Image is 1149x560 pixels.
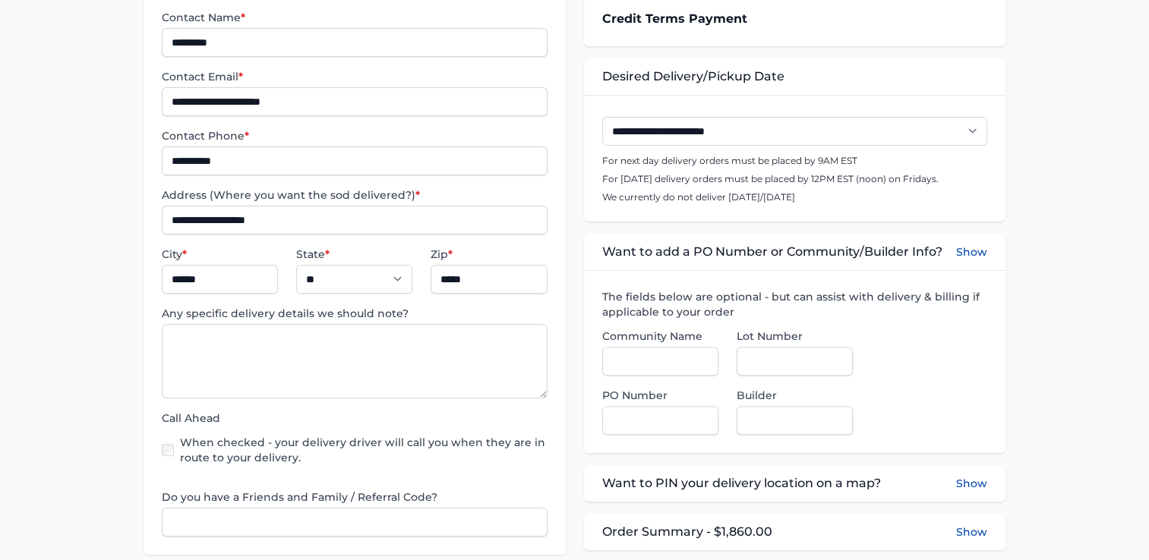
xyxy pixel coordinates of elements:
[584,58,1005,95] div: Desired Delivery/Pickup Date
[602,388,718,403] label: PO Number
[602,329,718,344] label: Community Name
[956,524,987,540] button: Show
[180,435,547,465] label: When checked - your delivery driver will call you when they are in route to your delivery.
[162,489,547,505] label: Do you have a Friends and Family / Referral Code?
[602,191,987,203] p: We currently do not deliver [DATE]/[DATE]
[737,329,853,344] label: Lot Number
[956,243,987,261] button: Show
[602,11,747,26] strong: Credit Terms Payment
[602,243,942,261] span: Want to add a PO Number or Community/Builder Info?
[737,388,853,403] label: Builder
[602,173,987,185] p: For [DATE] delivery orders must be placed by 12PM EST (noon) on Fridays.
[162,247,278,262] label: City
[162,69,547,84] label: Contact Email
[162,10,547,25] label: Contact Name
[602,523,772,541] span: Order Summary - $1,860.00
[602,474,881,492] span: Want to PIN your delivery location on a map?
[162,411,547,426] label: Call Ahead
[602,289,987,319] label: The fields below are optional - but can assist with delivery & billing if applicable to your order
[162,306,547,321] label: Any specific delivery details we should note?
[431,247,547,262] label: Zip
[956,474,987,492] button: Show
[296,247,412,262] label: State
[602,155,987,167] p: For next day delivery orders must be placed by 9AM EST
[162,128,547,143] label: Contact Phone
[162,187,547,203] label: Address (Where you want the sod delivered?)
